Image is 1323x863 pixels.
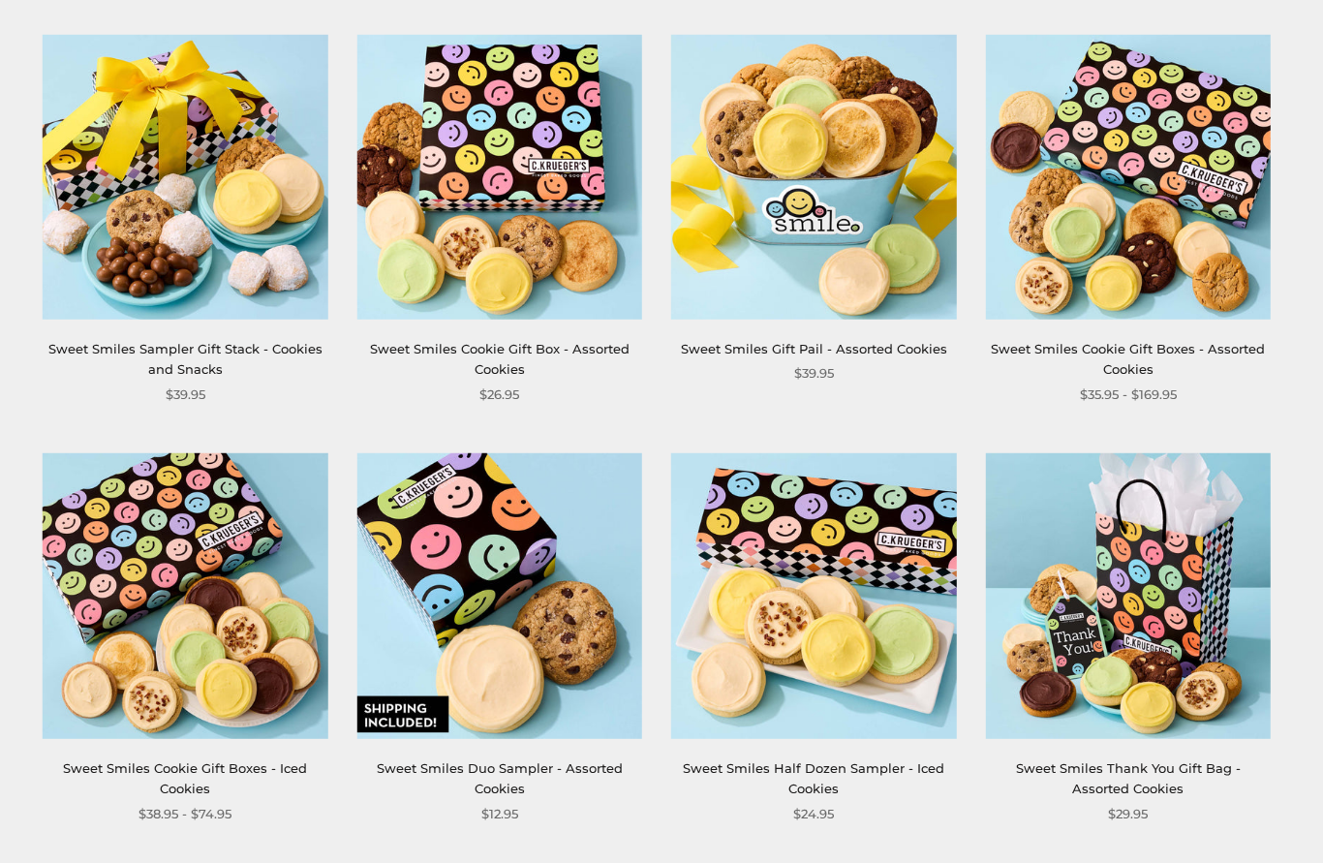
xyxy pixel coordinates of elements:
[357,35,642,320] img: Sweet Smiles Cookie Gift Box - Assorted Cookies
[43,453,327,738] img: Sweet Smiles Cookie Gift Boxes - Iced Cookies
[48,341,323,377] a: Sweet Smiles Sampler Gift Stack - Cookies and Snacks
[479,385,519,405] span: $26.95
[357,453,642,738] img: Sweet Smiles Duo Sampler - Assorted Cookies
[1080,385,1177,405] span: $35.95 - $169.95
[794,363,834,384] span: $39.95
[63,760,307,796] a: Sweet Smiles Cookie Gift Boxes - Iced Cookies
[481,804,518,824] span: $12.95
[1108,804,1148,824] span: $29.95
[985,35,1270,320] img: Sweet Smiles Cookie Gift Boxes - Assorted Cookies
[43,35,327,320] img: Sweet Smiles Sampler Gift Stack - Cookies and Snacks
[985,453,1270,738] img: Sweet Smiles Thank You Gift Bag - Assorted Cookies
[377,760,623,796] a: Sweet Smiles Duo Sampler - Assorted Cookies
[991,341,1265,377] a: Sweet Smiles Cookie Gift Boxes - Assorted Cookies
[671,453,956,738] img: Sweet Smiles Half Dozen Sampler - Iced Cookies
[370,341,630,377] a: Sweet Smiles Cookie Gift Box - Assorted Cookies
[681,341,947,356] a: Sweet Smiles Gift Pail - Assorted Cookies
[683,760,944,796] a: Sweet Smiles Half Dozen Sampler - Iced Cookies
[1016,760,1241,796] a: Sweet Smiles Thank You Gift Bag - Assorted Cookies
[166,385,205,405] span: $39.95
[671,35,956,320] img: Sweet Smiles Gift Pail - Assorted Cookies
[15,789,200,848] iframe: Sign Up via Text for Offers
[793,804,834,824] span: $24.95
